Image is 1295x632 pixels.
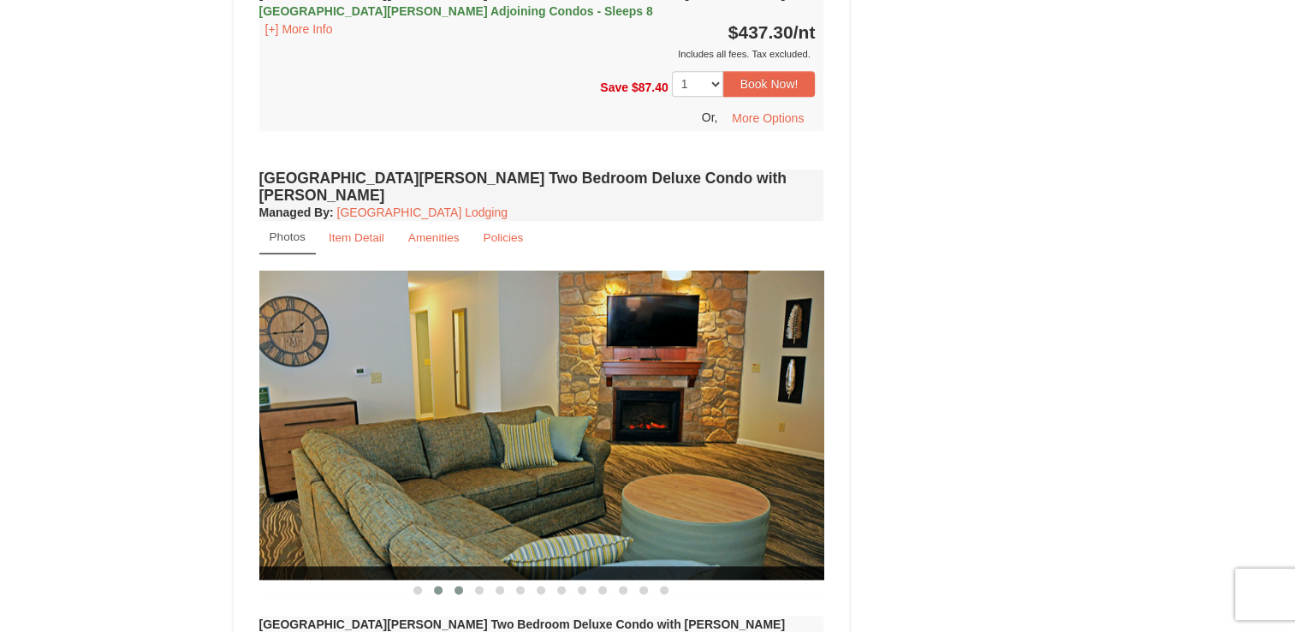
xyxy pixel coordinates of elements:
button: [+] More Info [259,20,339,39]
strong: : [259,206,334,219]
span: $87.40 [632,80,668,93]
span: Save [600,80,628,93]
a: Item Detail [318,221,395,254]
small: Item Detail [329,231,384,244]
div: Includes all fees. Tax excluded. [259,45,816,63]
a: [GEOGRAPHIC_DATA] Lodging [337,206,508,219]
button: Book Now! [723,71,816,97]
button: More Options [721,105,815,131]
span: /nt [793,22,816,42]
span: Or, [702,110,718,124]
span: [GEOGRAPHIC_DATA][PERSON_NAME] Adjoining Condos - Sleeps 8 [259,4,653,18]
small: Policies [483,231,523,244]
strong: [GEOGRAPHIC_DATA][PERSON_NAME] Two Bedroom Deluxe Condo with [PERSON_NAME] [259,617,785,631]
span: Managed By [259,206,330,219]
small: Photos [270,230,306,243]
a: Amenities [397,221,471,254]
h4: [GEOGRAPHIC_DATA][PERSON_NAME] Two Bedroom Deluxe Condo with [PERSON_NAME] [259,170,824,204]
img: 18876286-139-bfe9f994.jpg [259,271,824,580]
a: Policies [472,221,534,254]
small: Amenities [408,231,460,244]
span: $437.30 [728,22,793,42]
a: Photos [259,221,316,254]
